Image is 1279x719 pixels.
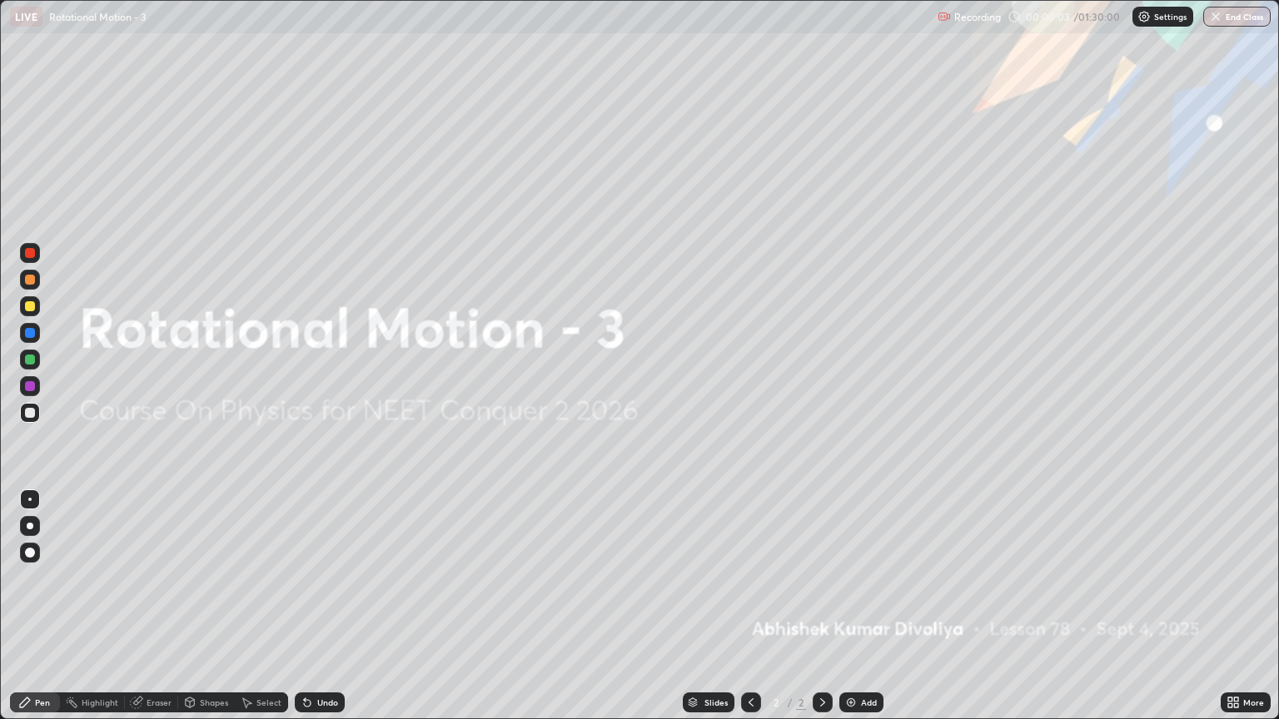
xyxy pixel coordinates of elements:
[35,698,50,707] div: Pen
[1209,10,1222,23] img: end-class-cross
[256,698,281,707] div: Select
[1137,10,1151,23] img: class-settings-icons
[200,698,228,707] div: Shapes
[844,696,858,709] img: add-slide-button
[938,10,951,23] img: recording.375f2c34.svg
[15,10,37,23] p: LIVE
[1243,698,1264,707] div: More
[1154,12,1187,21] p: Settings
[954,11,1001,23] p: Recording
[788,697,793,707] div: /
[82,698,118,707] div: Highlight
[147,698,172,707] div: Eraser
[768,697,784,707] div: 2
[861,698,877,707] div: Add
[704,698,728,707] div: Slides
[317,698,338,707] div: Undo
[49,10,147,23] p: Rotational Motion - 3
[1203,7,1271,27] button: End Class
[796,695,806,710] div: 2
